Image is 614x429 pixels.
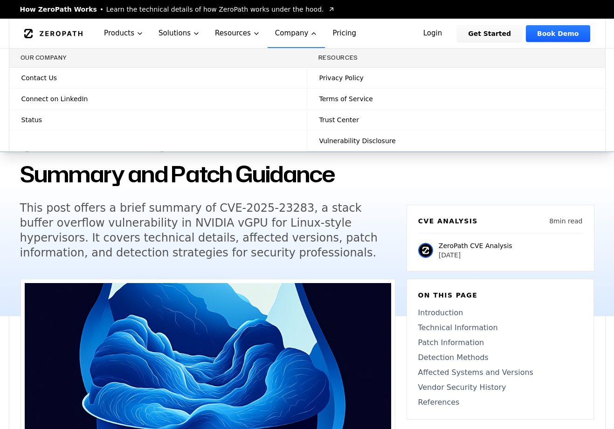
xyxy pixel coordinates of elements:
[21,73,57,83] span: Contact Us
[307,68,605,88] a: Privacy Policy
[21,115,42,125] span: Status
[21,54,296,62] h3: Our Company
[418,243,433,258] img: ZeroPath CVE Analysis
[457,25,522,42] a: Get Started
[97,19,151,48] button: Products
[268,19,325,48] button: Company
[151,19,207,48] button: Solutions
[526,25,590,42] a: Book Demo
[106,5,324,14] span: Learn the technical details of how ZeroPath works under the hood.
[307,110,605,130] a: Trust Center
[20,5,335,14] a: How ZeroPath WorksLearn the technical details of how ZeroPath works under the hood.
[307,89,605,109] a: Terms of Service
[439,250,512,260] p: [DATE]
[439,241,512,250] p: ZeroPath CVE Analysis
[20,5,97,14] span: How ZeroPath Works
[418,322,582,333] a: Technical Information
[21,94,88,104] span: Connect on LinkedIn
[418,307,582,318] a: Introduction
[9,110,307,130] a: Status
[9,68,307,88] a: Contact Us
[418,291,582,300] h6: On this page
[318,54,594,62] h3: Resources
[9,19,606,48] nav: Global
[307,131,605,151] a: Vulnerability Disclosure
[319,115,359,125] span: Trust Center
[418,352,582,363] a: Detection Methods
[418,367,582,378] a: Affected Systems and Versions
[418,397,582,408] a: References
[9,89,307,109] a: Connect on LinkedIn
[418,216,478,226] h6: CVE Analysis
[412,25,454,42] a: Login
[418,337,582,348] a: Patch Information
[325,19,364,48] a: Pricing
[319,136,396,145] span: Vulnerability Disclosure
[418,382,582,393] a: Vendor Security History
[319,94,373,104] span: Terms of Service
[207,19,268,48] button: Resources
[20,201,378,260] h5: This post offers a brief summary of CVE-2025-23283, a stack buffer overflow vulnerability in NVID...
[549,216,582,226] p: 8 min read
[319,73,364,83] span: Privacy Policy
